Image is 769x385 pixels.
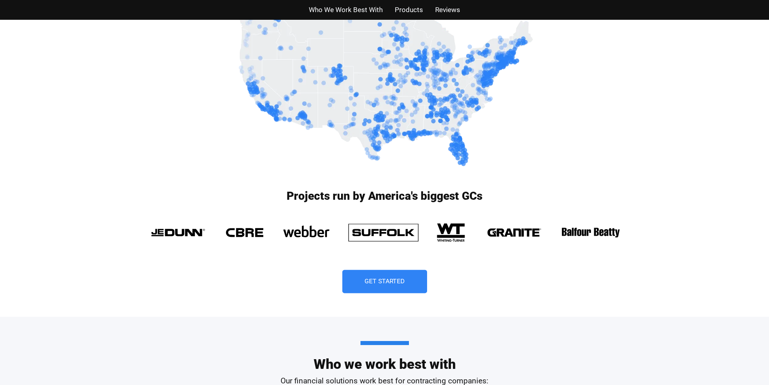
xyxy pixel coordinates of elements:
span: Get Started [365,278,405,285]
h3: Projects run by America's biggest GCs [142,190,627,202]
a: Get Started [342,270,427,293]
a: Who We Work Best With [309,4,383,16]
a: Products [395,4,423,16]
a: Reviews [435,4,460,16]
h2: Who we work best with [155,341,615,371]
